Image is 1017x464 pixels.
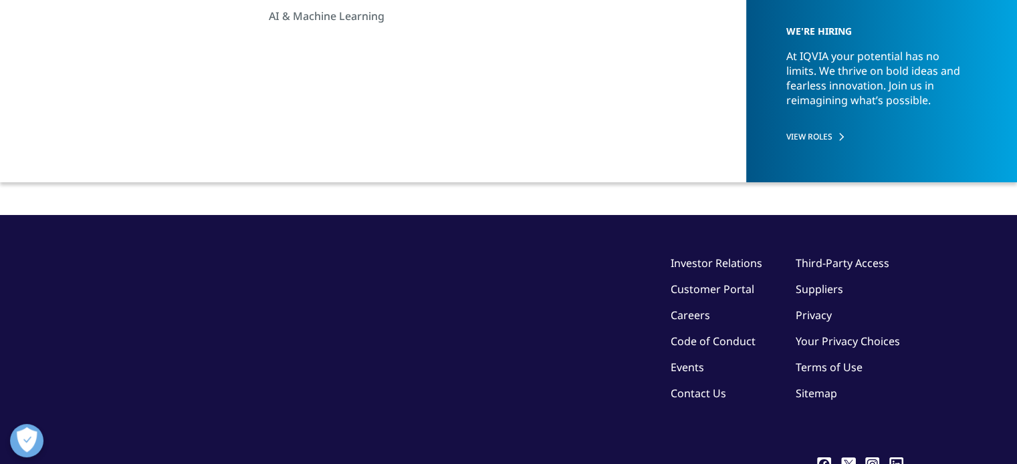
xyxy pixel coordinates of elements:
[671,282,754,296] a: Customer Portal
[786,2,964,49] h5: WE'RE HIRING
[671,360,704,375] a: Events
[786,49,971,120] p: At IQVIA your potential has no limits. We thrive on bold ideas and fearless innovation. Join us i...
[796,256,889,270] a: Third-Party Access
[796,308,832,322] a: Privacy
[671,386,726,401] a: Contact Us
[671,256,762,270] a: Investor Relations
[796,386,837,401] a: Sitemap
[671,334,756,349] a: Code of Conduct
[269,9,497,23] a: AI & Machine Learning
[796,360,863,375] a: Terms of Use
[796,334,903,349] a: Your Privacy Choices
[671,308,710,322] a: Careers
[796,282,843,296] a: Suppliers
[10,424,43,457] button: Open Preferences
[786,131,973,142] a: VIEW ROLES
